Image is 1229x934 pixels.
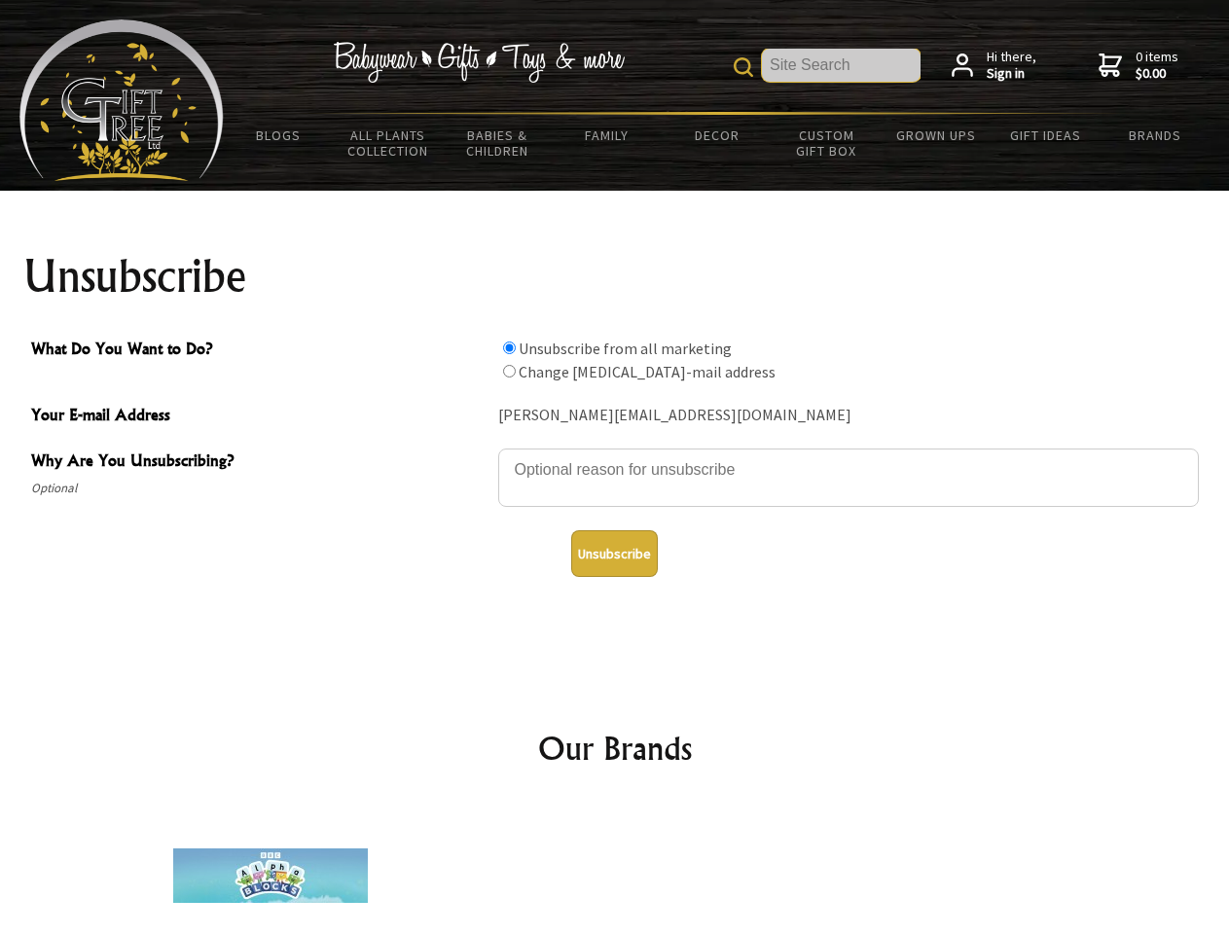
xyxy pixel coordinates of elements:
[503,365,516,377] input: What Do You Want to Do?
[1099,49,1178,83] a: 0 items$0.00
[571,530,658,577] button: Unsubscribe
[881,115,991,156] a: Grown Ups
[498,449,1199,507] textarea: Why Are You Unsubscribing?
[987,65,1036,83] strong: Sign in
[952,49,1036,83] a: Hi there,Sign in
[31,403,488,431] span: Your E-mail Address
[443,115,553,171] a: Babies & Children
[662,115,772,156] a: Decor
[762,49,921,82] input: Site Search
[39,725,1191,772] h2: Our Brands
[1136,65,1178,83] strong: $0.00
[519,362,776,381] label: Change [MEDICAL_DATA]-mail address
[31,449,488,477] span: Why Are You Unsubscribing?
[519,339,732,358] label: Unsubscribe from all marketing
[1136,48,1178,83] span: 0 items
[224,115,334,156] a: BLOGS
[987,49,1036,83] span: Hi there,
[1101,115,1211,156] a: Brands
[553,115,663,156] a: Family
[19,19,224,181] img: Babyware - Gifts - Toys and more...
[503,341,516,354] input: What Do You Want to Do?
[334,115,444,171] a: All Plants Collection
[333,42,625,83] img: Babywear - Gifts - Toys & more
[31,337,488,365] span: What Do You Want to Do?
[23,253,1207,300] h1: Unsubscribe
[991,115,1101,156] a: Gift Ideas
[498,401,1199,431] div: [PERSON_NAME][EMAIL_ADDRESS][DOMAIN_NAME]
[31,477,488,500] span: Optional
[772,115,882,171] a: Custom Gift Box
[734,57,753,77] img: product search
